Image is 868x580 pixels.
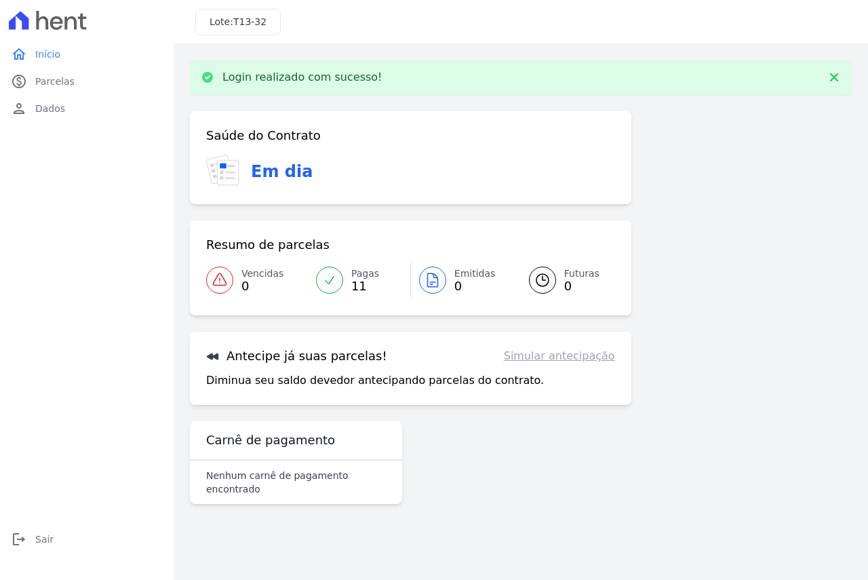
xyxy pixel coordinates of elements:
h3: Em dia [251,159,313,184]
a: personDados [5,95,168,122]
p: Diminua seu saldo devedor antecipando parcelas do contrato. [206,372,544,389]
p: Login realizado com sucesso! [222,71,382,84]
h3: Saúde do Contrato [206,128,321,144]
span: Emitidas [454,267,496,281]
a: Simular antecipação [504,348,615,364]
i: home [11,46,27,62]
h3: Antecipe já suas parcelas! [206,348,387,364]
span: Início [35,47,60,61]
a: Pagas 11 [308,261,410,299]
span: 0 [454,281,496,292]
a: paidParcelas [5,68,168,95]
span: Dados [35,102,65,115]
a: Vencidas 0 [206,261,308,299]
a: homeInício [5,41,168,68]
a: Futuras 0 [513,261,615,299]
h3: Lote: [210,15,267,29]
i: person [11,100,27,117]
span: T13-32 [233,16,267,27]
span: Futuras [564,267,599,281]
span: 11 [351,281,379,292]
span: 0 [241,281,283,292]
a: Emitidas 0 [411,261,513,299]
i: logout [11,531,27,547]
h3: Carnê de pagamento [206,432,335,448]
span: Parcelas [35,75,75,88]
span: 0 [564,281,599,292]
i: paid [11,73,27,90]
span: Sair [35,533,54,546]
span: Pagas [351,267,379,281]
p: Nenhum carnê de pagamento encontrado [206,469,386,496]
span: Vencidas [241,267,283,281]
h3: Resumo de parcelas [206,237,330,253]
a: logoutSair [5,526,168,553]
